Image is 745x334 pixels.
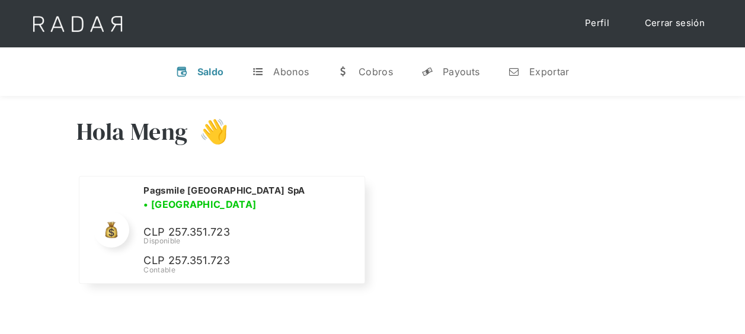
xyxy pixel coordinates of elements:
[359,66,393,78] div: Cobros
[633,12,717,35] a: Cerrar sesión
[273,66,309,78] div: Abonos
[337,66,349,78] div: w
[143,265,350,275] div: Contable
[443,66,479,78] div: Payouts
[143,197,256,211] h3: • [GEOGRAPHIC_DATA]
[508,66,520,78] div: n
[252,66,264,78] div: t
[421,66,433,78] div: y
[573,12,621,35] a: Perfil
[529,66,569,78] div: Exportar
[143,236,350,246] div: Disponible
[143,252,321,269] p: CLP 257.351.723
[197,66,224,78] div: Saldo
[187,117,229,146] h3: 👋
[76,117,188,146] h3: Hola Meng
[143,185,305,197] h2: Pagsmile [GEOGRAPHIC_DATA] SpA
[176,66,188,78] div: v
[143,224,321,241] p: CLP 257.351.723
